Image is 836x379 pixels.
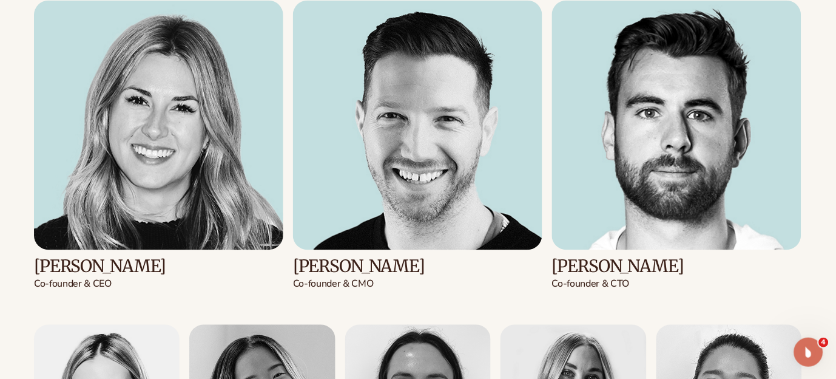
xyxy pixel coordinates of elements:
[34,1,283,250] img: Shopify Image 5
[34,278,283,291] p: Co-founder & CEO
[794,338,823,367] iframe: Intercom live chat
[34,258,283,276] h3: [PERSON_NAME]
[293,258,542,276] h3: [PERSON_NAME]
[293,1,542,250] img: Shopify Image 6
[819,338,829,347] span: 4
[552,258,801,276] h3: [PERSON_NAME]
[293,278,542,291] p: Co-founder & CMO
[552,278,801,291] p: Co-founder & CTO
[552,1,801,250] img: Shopify Image 7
